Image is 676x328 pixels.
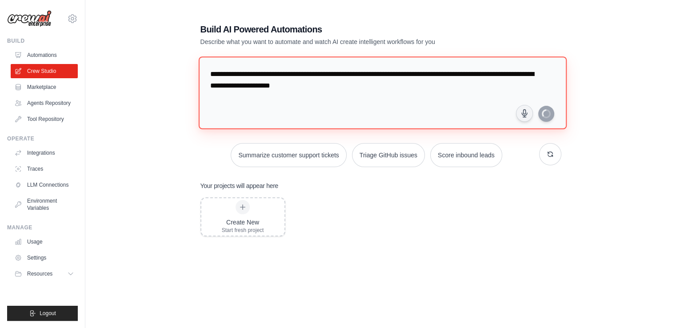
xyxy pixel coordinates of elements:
h3: Your projects will appear here [200,181,279,190]
button: Score inbound leads [430,143,502,167]
a: Tool Repository [11,112,78,126]
a: Usage [11,235,78,249]
a: Traces [11,162,78,176]
div: Start fresh project [222,227,264,234]
a: Integrations [11,146,78,160]
div: Виджет чата [632,285,676,328]
span: Logout [40,310,56,317]
a: LLM Connections [11,178,78,192]
h1: Build AI Powered Automations [200,23,499,36]
button: Resources [11,267,78,281]
div: Operate [7,135,78,142]
p: Describe what you want to automate and watch AI create intelligent workflows for you [200,37,499,46]
div: Build [7,37,78,44]
button: Get new suggestions [539,143,561,165]
div: Create New [222,218,264,227]
button: Logout [7,306,78,321]
button: Summarize customer support tickets [231,143,346,167]
button: Triage GitHub issues [352,143,425,167]
a: Marketplace [11,80,78,94]
a: Settings [11,251,78,265]
img: Logo [7,10,52,27]
div: Manage [7,224,78,231]
a: Crew Studio [11,64,78,78]
a: Environment Variables [11,194,78,215]
button: Click to speak your automation idea [516,105,533,122]
a: Agents Repository [11,96,78,110]
a: Automations [11,48,78,62]
iframe: Chat Widget [632,285,676,328]
span: Resources [27,270,52,277]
